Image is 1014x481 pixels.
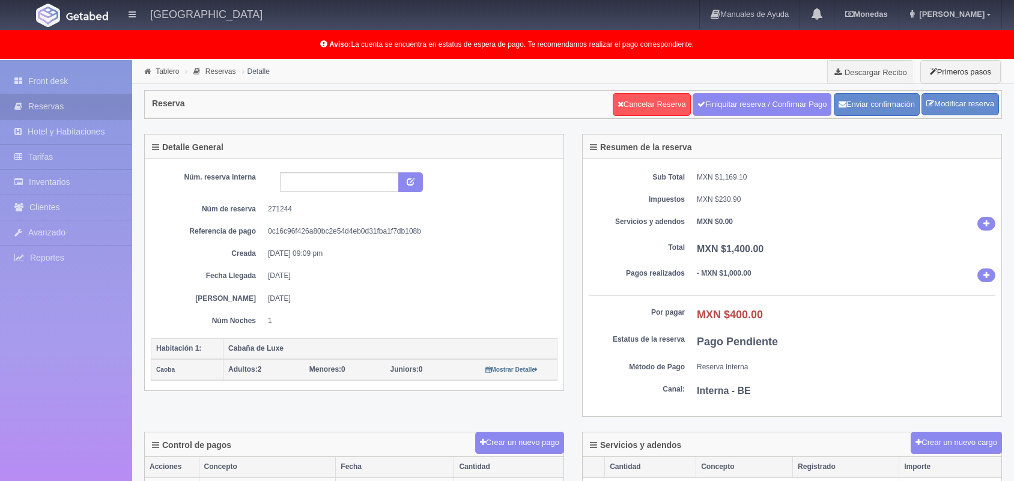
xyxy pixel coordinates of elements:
[697,172,995,183] dd: MXN $1,169.10
[36,4,60,27] img: Getabed
[589,172,685,183] dt: Sub Total
[697,195,995,205] dd: MXN $230.90
[590,143,692,152] h4: Resumen de la reserva
[268,271,548,281] dd: [DATE]
[239,65,273,77] li: Detalle
[845,10,887,19] b: Monedas
[160,172,256,183] dt: Núm. reserva interna
[228,365,258,374] strong: Adultos:
[697,269,751,277] b: - MXN $1,000.00
[152,99,185,108] h4: Reserva
[309,365,341,374] strong: Menores:
[693,93,831,116] a: Finiquitar reserva / Confirmar Pago
[696,457,793,477] th: Concepto
[156,366,175,373] small: Caoba
[228,365,261,374] span: 2
[309,365,345,374] span: 0
[156,67,179,76] a: Tablero
[589,384,685,395] dt: Canal:
[268,294,548,304] dd: [DATE]
[152,143,223,152] h4: Detalle General
[613,93,691,116] a: Cancelar Reserva
[268,226,548,237] dd: 0c16c96f426a80bc2e54d4eb0d31fba1f7db108b
[336,457,454,477] th: Fecha
[697,362,995,372] dd: Reserva Interna
[160,249,256,259] dt: Creada
[697,386,751,396] b: Interna - BE
[605,457,696,477] th: Cantidad
[475,432,564,454] button: Crear un nuevo pago
[329,40,351,49] b: Aviso:
[390,365,423,374] span: 0
[589,307,685,318] dt: Por pagar
[66,11,108,20] img: Getabed
[160,204,256,214] dt: Núm de reserva
[160,271,256,281] dt: Fecha Llegada
[160,226,256,237] dt: Referencia de pago
[223,338,557,359] th: Cabaña de Luxe
[834,93,920,116] button: Enviar confirmación
[589,362,685,372] dt: Método de Pago
[199,457,336,477] th: Concepto
[454,457,563,477] th: Cantidad
[485,366,538,373] small: Mostrar Detalle
[145,457,199,477] th: Acciones
[156,344,201,352] b: Habitación 1:
[793,457,899,477] th: Registrado
[921,93,999,115] a: Modificar reserva
[160,294,256,304] dt: [PERSON_NAME]
[268,249,548,259] dd: [DATE] 09:09 pm
[589,217,685,227] dt: Servicios y adendos
[485,365,538,374] a: Mostrar Detalle
[697,217,733,226] b: MXN $0.00
[268,316,548,326] dd: 1
[911,432,1002,454] button: Crear un nuevo cargo
[205,67,236,76] a: Reservas
[697,244,764,254] b: MXN $1,400.00
[589,334,685,345] dt: Estatus de la reserva
[697,336,778,348] b: Pago Pendiente
[152,441,231,450] h4: Control de pagos
[916,10,985,19] span: [PERSON_NAME]
[390,365,419,374] strong: Juniors:
[697,309,763,321] b: MXN $400.00
[160,316,256,326] dt: Núm Noches
[589,268,685,279] dt: Pagos realizados
[589,195,685,205] dt: Impuestos
[268,204,548,214] dd: 271244
[150,6,263,21] h4: [GEOGRAPHIC_DATA]
[899,457,1001,477] th: Importe
[589,243,685,253] dt: Total
[920,60,1001,83] button: Primeros pasos
[828,60,914,84] a: Descargar Recibo
[590,441,681,450] h4: Servicios y adendos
